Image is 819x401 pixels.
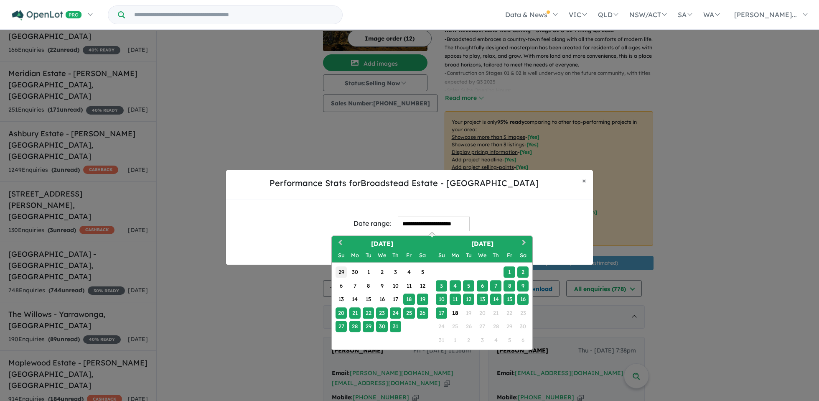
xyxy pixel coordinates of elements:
[477,250,488,261] div: Wednesday
[336,266,347,278] div: Choose Sunday, June 29th, 2025
[517,294,529,305] div: Choose Saturday, August 16th, 2025
[517,280,529,291] div: Choose Saturday, August 9th, 2025
[517,334,529,345] div: Not available Saturday, September 6th, 2025
[403,280,415,291] div: Choose Friday, July 11th, 2025
[436,334,447,345] div: Not available Sunday, August 31st, 2025
[127,6,341,24] input: Try estate name, suburb, builder or developer
[463,280,474,291] div: Choose Tuesday, August 5th, 2025
[435,265,529,347] div: Month August, 2025
[417,294,428,305] div: Choose Saturday, July 19th, 2025
[390,250,401,261] div: Thursday
[336,250,347,261] div: Sunday
[349,280,361,291] div: Choose Monday, July 7th, 2025
[477,321,488,332] div: Not available Wednesday, August 27th, 2025
[463,250,474,261] div: Tuesday
[582,176,586,185] span: ×
[450,334,461,345] div: Not available Monday, September 1st, 2025
[450,321,461,332] div: Not available Monday, August 25th, 2025
[490,307,501,318] div: Not available Thursday, August 21st, 2025
[477,307,488,318] div: Not available Wednesday, August 20th, 2025
[349,250,361,261] div: Monday
[450,280,461,291] div: Choose Monday, August 4th, 2025
[477,334,488,345] div: Not available Wednesday, September 3rd, 2025
[734,10,797,19] span: [PERSON_NAME]...
[354,218,391,229] div: Date range:
[504,307,515,318] div: Not available Friday, August 22nd, 2025
[417,280,428,291] div: Choose Saturday, July 12th, 2025
[403,250,415,261] div: Friday
[477,280,488,291] div: Choose Wednesday, August 6th, 2025
[363,280,374,291] div: Choose Tuesday, July 8th, 2025
[390,307,401,318] div: Choose Thursday, July 24th, 2025
[504,294,515,305] div: Choose Friday, August 15th, 2025
[490,280,501,291] div: Choose Thursday, August 7th, 2025
[333,237,346,250] button: Previous Month
[436,307,447,318] div: Choose Sunday, August 17th, 2025
[417,250,428,261] div: Saturday
[403,294,415,305] div: Choose Friday, July 18th, 2025
[417,307,428,318] div: Choose Saturday, July 26th, 2025
[363,266,374,278] div: Choose Tuesday, July 1st, 2025
[390,266,401,278] div: Choose Thursday, July 3rd, 2025
[376,321,387,332] div: Choose Wednesday, July 30th, 2025
[349,321,361,332] div: Choose Monday, July 28th, 2025
[463,307,474,318] div: Not available Tuesday, August 19th, 2025
[233,177,575,189] h5: Performance Stats for Broadstead Estate - [GEOGRAPHIC_DATA]
[417,266,428,278] div: Choose Saturday, July 5th, 2025
[517,266,529,278] div: Choose Saturday, August 2nd, 2025
[349,294,361,305] div: Choose Monday, July 14th, 2025
[363,294,374,305] div: Choose Tuesday, July 15th, 2025
[490,250,501,261] div: Thursday
[336,294,347,305] div: Choose Sunday, July 13th, 2025
[477,294,488,305] div: Choose Wednesday, August 13th, 2025
[376,280,387,291] div: Choose Wednesday, July 9th, 2025
[436,280,447,291] div: Choose Sunday, August 3rd, 2025
[432,239,532,249] h2: [DATE]
[390,280,401,291] div: Choose Thursday, July 10th, 2025
[363,321,374,332] div: Choose Tuesday, July 29th, 2025
[504,250,515,261] div: Friday
[463,294,474,305] div: Choose Tuesday, August 12th, 2025
[376,250,387,261] div: Wednesday
[376,294,387,305] div: Choose Wednesday, July 16th, 2025
[450,307,461,318] div: Choose Monday, August 18th, 2025
[504,266,515,278] div: Choose Friday, August 1st, 2025
[390,294,401,305] div: Choose Thursday, July 17th, 2025
[363,250,374,261] div: Tuesday
[490,334,501,345] div: Not available Thursday, September 4th, 2025
[390,321,401,332] div: Choose Thursday, July 31st, 2025
[349,307,361,318] div: Choose Monday, July 21st, 2025
[331,235,533,350] div: Choose Date
[436,250,447,261] div: Sunday
[517,321,529,332] div: Not available Saturday, August 30th, 2025
[490,294,501,305] div: Choose Thursday, August 14th, 2025
[363,307,374,318] div: Choose Tuesday, July 22nd, 2025
[336,321,347,332] div: Choose Sunday, July 27th, 2025
[376,266,387,278] div: Choose Wednesday, July 2nd, 2025
[332,239,432,249] h2: [DATE]
[463,321,474,332] div: Not available Tuesday, August 26th, 2025
[490,321,501,332] div: Not available Thursday, August 28th, 2025
[504,321,515,332] div: Not available Friday, August 29th, 2025
[450,250,461,261] div: Monday
[12,10,82,20] img: Openlot PRO Logo White
[517,250,529,261] div: Saturday
[376,307,387,318] div: Choose Wednesday, July 23rd, 2025
[336,280,347,291] div: Choose Sunday, July 6th, 2025
[450,294,461,305] div: Choose Monday, August 11th, 2025
[349,266,361,278] div: Choose Monday, June 30th, 2025
[334,265,429,333] div: Month July, 2025
[504,334,515,345] div: Not available Friday, September 5th, 2025
[403,266,415,278] div: Choose Friday, July 4th, 2025
[336,307,347,318] div: Choose Sunday, July 20th, 2025
[504,280,515,291] div: Choose Friday, August 8th, 2025
[403,307,415,318] div: Choose Friday, July 25th, 2025
[436,321,447,332] div: Not available Sunday, August 24th, 2025
[517,307,529,318] div: Not available Saturday, August 23rd, 2025
[436,294,447,305] div: Choose Sunday, August 10th, 2025
[518,237,532,250] button: Next Month
[463,334,474,345] div: Not available Tuesday, September 2nd, 2025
